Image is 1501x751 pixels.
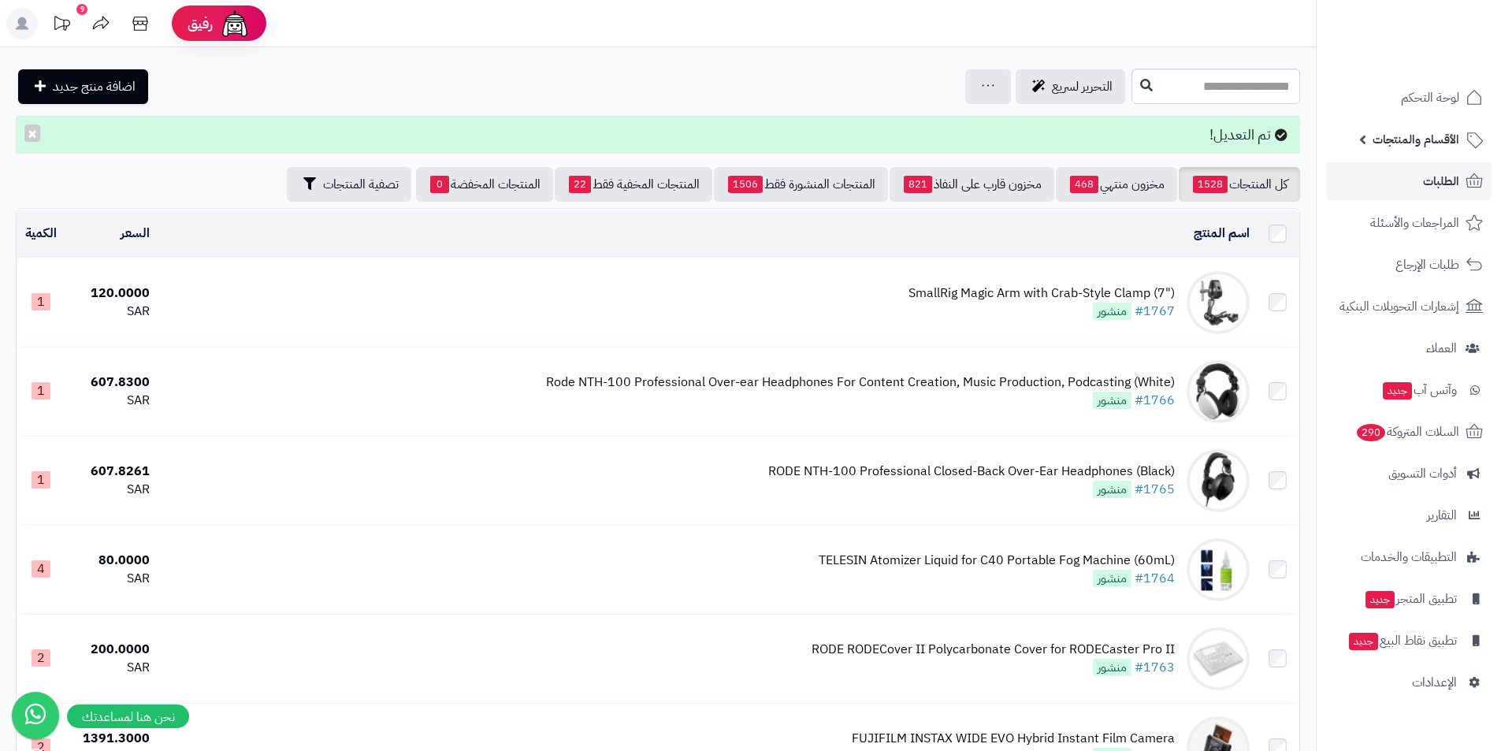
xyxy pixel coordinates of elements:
a: المراجعات والأسئلة [1326,204,1492,242]
img: RODE RODECover II Polycarbonate Cover for RODECaster Pro II [1187,627,1250,690]
div: 1391.3000 [72,730,150,748]
span: تصفية المنتجات [323,175,399,194]
a: مخزون منتهي468 [1056,167,1177,202]
a: المنتجات المخفية فقط22 [555,167,712,202]
div: SAR [72,481,150,499]
a: التحرير لسريع [1016,69,1125,104]
span: الأقسام والمنتجات [1373,128,1459,151]
span: العملاء [1426,337,1457,359]
span: تطبيق المتجر [1364,588,1457,610]
div: تم التعديل! [16,116,1300,154]
a: اسم المنتج [1194,224,1250,243]
div: 200.0000 [72,641,150,659]
span: تطبيق نقاط البيع [1347,630,1457,652]
span: 468 [1070,176,1098,193]
img: TELESIN Atomizer Liquid for C40 Portable Fog Machine (60mL) [1187,538,1250,601]
span: السلات المتروكة [1355,421,1459,443]
div: 120.0000 [72,284,150,303]
a: التطبيقات والخدمات [1326,538,1492,576]
span: 1 [32,293,50,310]
a: تطبيق نقاط البيعجديد [1326,622,1492,660]
div: SmallRig Magic Arm with Crab-Style Clamp (7") [908,284,1175,303]
span: 1506 [728,176,763,193]
span: التقارير [1427,504,1457,526]
span: الإعدادات [1412,671,1457,693]
a: الطلبات [1326,162,1492,200]
div: Rode NTH-100 Professional Over-ear Headphones For Content Creation, Music Production, Podcasting ... [546,374,1175,392]
span: 2 [32,649,50,667]
a: المنتجات المنشورة فقط1506 [714,167,888,202]
button: تصفية المنتجات [287,167,411,202]
a: تطبيق المتجرجديد [1326,580,1492,618]
a: التقارير [1326,496,1492,534]
a: السلات المتروكة290 [1326,413,1492,451]
a: #1766 [1135,391,1175,410]
span: 290 [1357,424,1386,442]
span: 4 [32,560,50,578]
span: جديد [1365,591,1395,608]
img: ai-face.png [219,8,251,39]
div: SAR [72,303,150,321]
span: إشعارات التحويلات البنكية [1339,296,1459,318]
a: #1767 [1135,302,1175,321]
a: طلبات الإرجاع [1326,246,1492,284]
span: منشور [1093,481,1131,498]
a: #1765 [1135,480,1175,499]
span: طلبات الإرجاع [1395,254,1459,276]
span: منشور [1093,303,1131,320]
span: 0 [430,176,449,193]
a: #1764 [1135,569,1175,588]
span: 821 [904,176,932,193]
span: منشور [1093,570,1131,587]
a: العملاء [1326,329,1492,367]
img: logo-2.png [1394,12,1486,45]
a: لوحة التحكم [1326,79,1492,117]
span: المراجعات والأسئلة [1370,212,1459,234]
span: التحرير لسريع [1052,77,1113,96]
div: 80.0000 [72,552,150,570]
span: أدوات التسويق [1388,463,1457,485]
div: FUJIFILM INSTAX WIDE EVO Hybrid Instant Film Camera [852,730,1175,748]
a: أدوات التسويق [1326,455,1492,493]
span: التطبيقات والخدمات [1361,546,1457,568]
a: مخزون قارب على النفاذ821 [890,167,1054,202]
a: كل المنتجات1528 [1179,167,1300,202]
a: المنتجات المخفضة0 [416,167,553,202]
img: SmallRig Magic Arm with Crab-Style Clamp (7") [1187,271,1250,334]
div: SAR [72,392,150,410]
div: SAR [72,570,150,588]
span: جديد [1349,633,1378,650]
a: #1763 [1135,658,1175,677]
span: وآتس آب [1381,379,1457,401]
div: RODE NTH-100 Professional Closed-Back Over-Ear Headphones (Black) [768,463,1175,481]
span: منشور [1093,392,1131,409]
a: الكمية [25,224,57,243]
a: اضافة منتج جديد [18,69,148,104]
span: منشور [1093,659,1131,676]
span: جديد [1383,382,1412,400]
span: اضافة منتج جديد [53,77,136,96]
div: 607.8300 [72,374,150,392]
button: × [24,125,40,142]
a: تحديثات المنصة [42,8,81,43]
img: RODE NTH-100 Professional Closed-Back Over-Ear Headphones (Black) [1187,449,1250,512]
a: وآتس آبجديد [1326,371,1492,409]
div: SAR [72,659,150,677]
span: الطلبات [1423,170,1459,192]
div: TELESIN Atomizer Liquid for C40 Portable Fog Machine (60mL) [819,552,1175,570]
div: RODE RODECover II Polycarbonate Cover for RODECaster Pro II [812,641,1175,659]
span: 22 [569,176,591,193]
span: لوحة التحكم [1401,87,1459,109]
div: 607.8261 [72,463,150,481]
span: 1528 [1193,176,1228,193]
a: السعر [121,224,150,243]
a: إشعارات التحويلات البنكية [1326,288,1492,325]
span: 1 [32,382,50,400]
span: 1 [32,471,50,489]
img: Rode NTH-100 Professional Over-ear Headphones For Content Creation, Music Production, Podcasting ... [1187,360,1250,423]
div: 9 [76,4,87,15]
a: الإعدادات [1326,664,1492,701]
span: رفيق [188,14,213,33]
